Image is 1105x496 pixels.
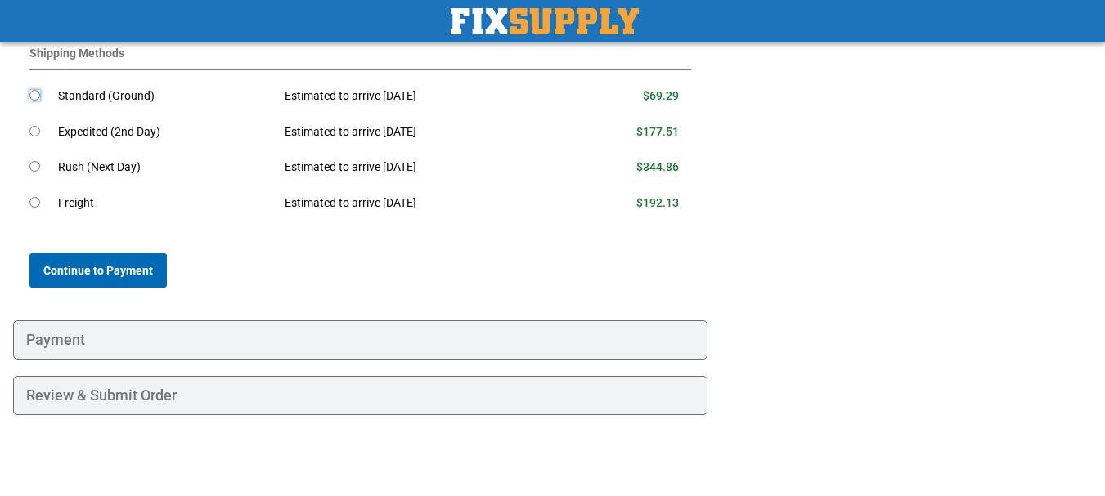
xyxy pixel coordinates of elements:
td: Estimated to arrive [DATE] [272,185,565,221]
td: Rush (Next Day) [58,150,272,185]
td: Standard (Ground) [58,78,272,114]
span: $344.86 [636,160,679,173]
td: Expedited (2nd Day) [58,114,272,150]
img: Fix Industrial Supply [451,8,639,34]
span: Continue to Payment [43,264,153,277]
div: Shipping Methods [29,45,691,70]
td: Estimated to arrive [DATE] [272,114,565,150]
div: Review & Submit Order [13,376,707,415]
td: Estimated to arrive [DATE] [272,78,565,114]
span: $177.51 [636,125,679,138]
button: Continue to Payment [29,253,167,288]
span: $69.29 [643,89,679,102]
span: $192.13 [636,196,679,209]
td: Estimated to arrive [DATE] [272,150,565,185]
a: store logo [451,8,639,34]
td: Freight [58,185,272,221]
div: Payment [13,320,707,360]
